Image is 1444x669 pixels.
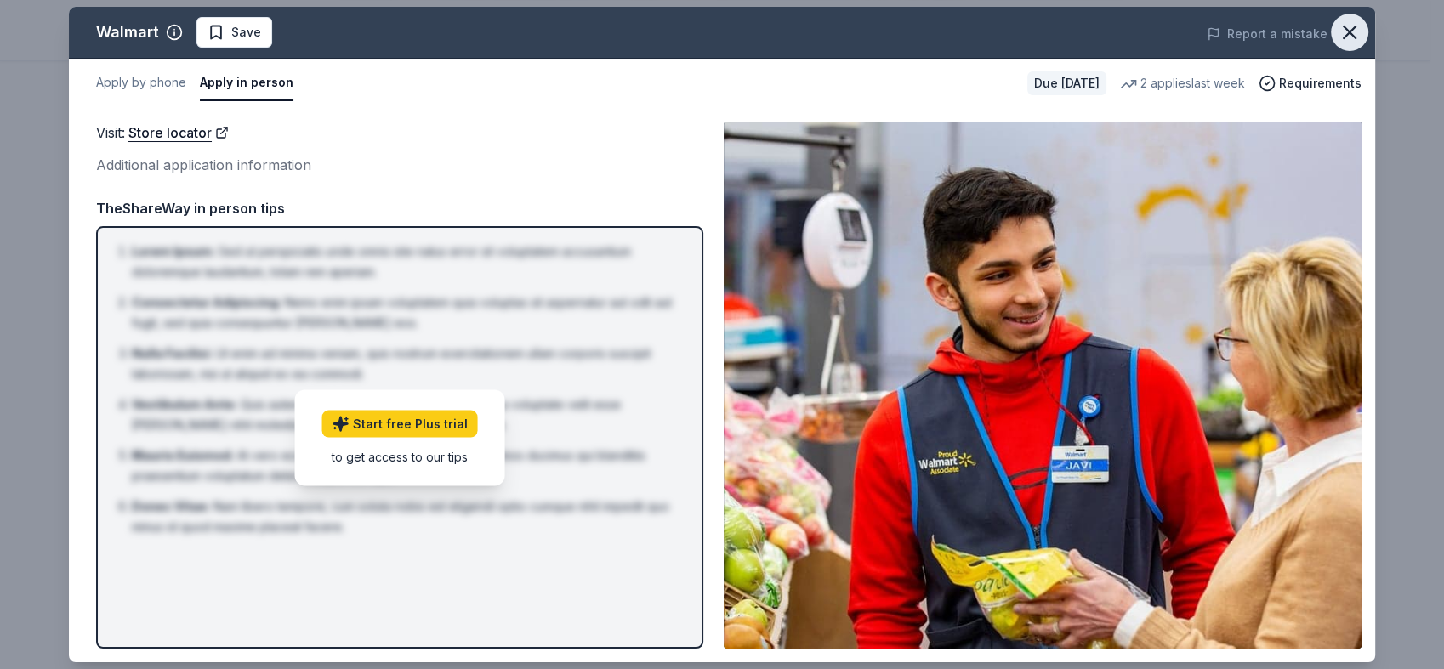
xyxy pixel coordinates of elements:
span: Mauris Euismod : [132,448,234,462]
a: Store locator [128,122,229,144]
span: Vestibulum Ante : [132,397,237,411]
div: TheShareWay in person tips [96,197,703,219]
div: Walmart [96,19,159,46]
div: Due [DATE] [1027,71,1106,95]
img: Image for Walmart [724,122,1362,649]
span: Lorem Ipsum : [132,244,215,258]
div: to get access to our tips [322,447,478,465]
li: Sed ut perspiciatis unde omnis iste natus error sit voluptatem accusantium doloremque laudantium,... [132,241,678,282]
button: Report a mistake [1207,24,1327,44]
li: Ut enim ad minima veniam, quis nostrum exercitationem ullam corporis suscipit laboriosam, nisi ut... [132,343,678,384]
div: 2 applies last week [1120,73,1245,94]
span: Requirements [1279,73,1362,94]
span: Nulla Facilisi : [132,346,213,360]
span: Donec Vitae : [132,499,210,513]
button: Apply by phone [96,65,186,101]
li: At vero eos et accusamus et iusto odio dignissimos ducimus qui blanditiis praesentium voluptatum ... [132,445,678,486]
button: Requirements [1259,73,1362,94]
li: Nam libero tempore, cum soluta nobis est eligendi optio cumque nihil impedit quo minus id quod ma... [132,496,678,537]
button: Save [196,17,272,48]
span: Consectetur Adipiscing : [132,295,281,309]
li: Quis autem vel eum iure reprehenderit qui in ea voluptate velit esse [PERSON_NAME] nihil molestia... [132,394,678,435]
li: Nemo enim ipsam voluptatem quia voluptas sit aspernatur aut odit aut fugit, sed quia consequuntur... [132,292,678,333]
button: Apply in person [200,65,293,101]
div: Visit : [96,122,703,144]
span: Save [231,22,261,43]
div: Additional application information [96,154,703,176]
a: Start free Plus trial [322,410,478,437]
